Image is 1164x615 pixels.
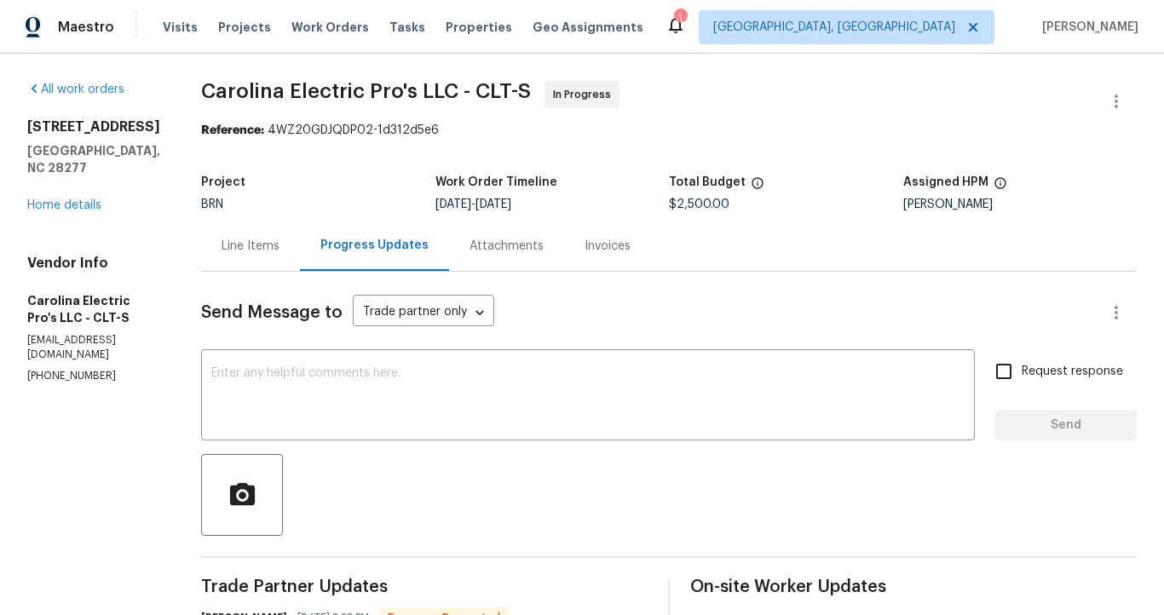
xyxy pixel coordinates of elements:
[27,369,160,383] p: [PHONE_NUMBER]
[435,198,471,210] span: [DATE]
[201,198,223,210] span: BRN
[903,198,1138,210] div: [PERSON_NAME]
[470,238,544,255] div: Attachments
[903,176,988,188] h5: Assigned HPM
[27,142,160,176] h5: [GEOGRAPHIC_DATA], NC 28277
[446,19,512,36] span: Properties
[27,118,160,135] h2: [STREET_ADDRESS]
[201,124,264,136] b: Reference:
[435,176,557,188] h5: Work Order Timeline
[533,19,643,36] span: Geo Assignments
[27,83,124,95] a: All work orders
[475,198,511,210] span: [DATE]
[320,237,429,254] div: Progress Updates
[713,19,955,36] span: [GEOGRAPHIC_DATA], [GEOGRAPHIC_DATA]
[751,176,764,198] span: The total cost of line items that have been proposed by Opendoor. This sum includes line items th...
[353,299,494,327] div: Trade partner only
[201,81,531,101] span: Carolina Electric Pro's LLC - CLT-S
[201,122,1137,139] div: 4WZ20GDJQDP02-1d312d5e6
[585,238,631,255] div: Invoices
[27,199,101,211] a: Home details
[222,238,279,255] div: Line Items
[58,19,114,36] span: Maestro
[27,255,160,272] h4: Vendor Info
[27,333,160,362] p: [EMAIL_ADDRESS][DOMAIN_NAME]
[201,176,245,188] h5: Project
[389,21,425,33] span: Tasks
[1035,19,1138,36] span: [PERSON_NAME]
[201,578,648,595] span: Trade Partner Updates
[669,198,729,210] span: $2,500.00
[994,176,1007,198] span: The hpm assigned to this work order.
[27,292,160,326] h5: Carolina Electric Pro's LLC - CLT-S
[291,19,369,36] span: Work Orders
[1022,363,1123,381] span: Request response
[669,176,746,188] h5: Total Budget
[674,10,686,27] div: 1
[553,86,618,103] span: In Progress
[218,19,271,36] span: Projects
[163,19,198,36] span: Visits
[435,198,511,210] span: -
[690,578,1137,595] span: On-site Worker Updates
[201,304,343,321] span: Send Message to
